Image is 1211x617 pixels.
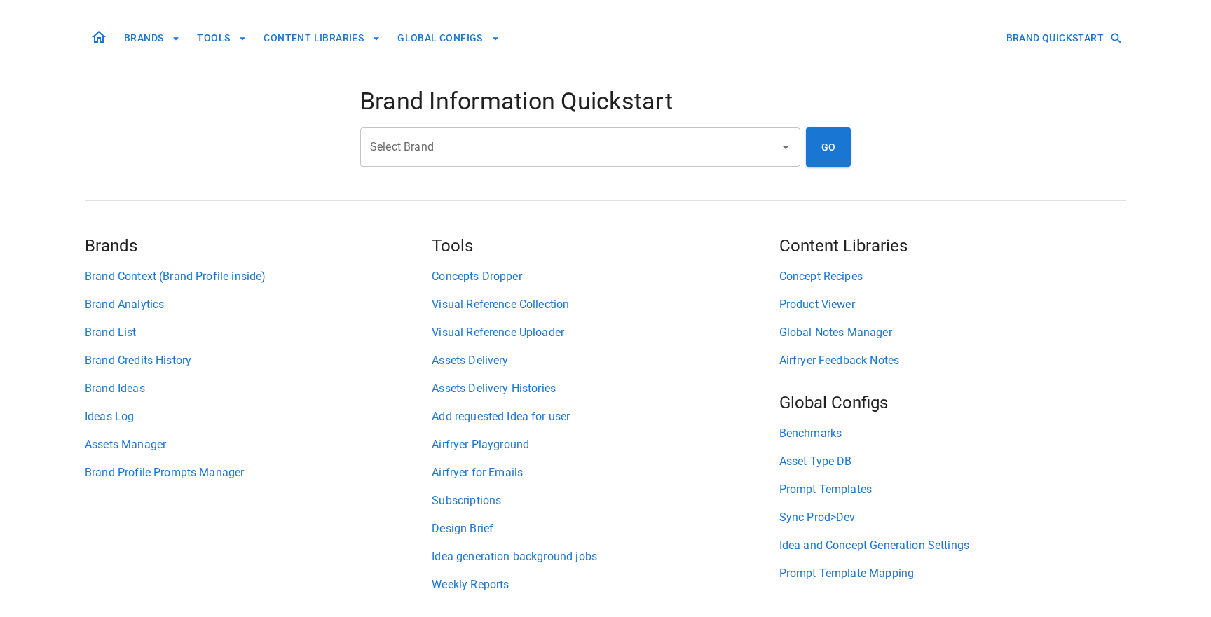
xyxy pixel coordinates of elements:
[779,425,1126,442] a: Benchmarks
[85,268,432,285] a: Brand Context (Brand Profile inside)
[85,408,432,425] a: Ideas Log
[118,25,186,51] button: BRANDS
[779,509,1126,526] a: Sync Prod>Dev
[432,492,779,509] a: Subscriptions
[85,235,432,257] h5: Brands
[779,481,1126,498] a: Prompt Templates
[776,137,795,157] button: Open
[432,380,779,397] a: Assets Delivery Histories
[85,296,432,313] a: Brand Analytics
[360,87,851,116] h4: Brand Information Quickstart
[779,391,1126,414] h5: Global Configs
[432,576,779,593] a: Weekly Reports
[432,235,779,257] h5: Tools
[392,25,505,51] button: GLOBAL CONFIGS
[432,408,779,425] a: Add requested Idea for user
[432,352,779,369] a: Assets Delivery
[85,324,432,341] a: Brand List
[779,565,1126,582] a: Prompt Template Mapping
[779,268,1126,285] a: Concept Recipes
[779,235,1126,257] h5: Content Libraries
[432,436,779,453] a: Airfryer Playground
[191,25,252,51] button: TOOLS
[432,324,779,341] a: Visual Reference Uploader
[432,296,779,313] a: Visual Reference Collection
[432,464,779,481] a: Airfryer for Emails
[432,520,779,537] a: Design Brief
[1001,25,1126,51] button: BRAND QUICKSTART
[779,352,1126,369] a: Airfryer Feedback Notes
[779,296,1126,313] a: Product Viewer
[258,25,386,51] button: CONTENT LIBRARIES
[432,548,779,565] a: Idea generation background jobs
[85,352,432,369] a: Brand Credits History
[806,127,851,167] button: GO
[779,453,1126,470] a: Asset Type DB
[779,537,1126,554] a: Idea and Concept Generation Settings
[85,436,432,453] a: Assets Manager
[432,268,779,285] a: Concepts Dropper
[779,324,1126,341] a: Global Notes Manager
[85,464,432,481] a: Brand Profile Prompts Manager
[85,380,432,397] a: Brand Ideas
